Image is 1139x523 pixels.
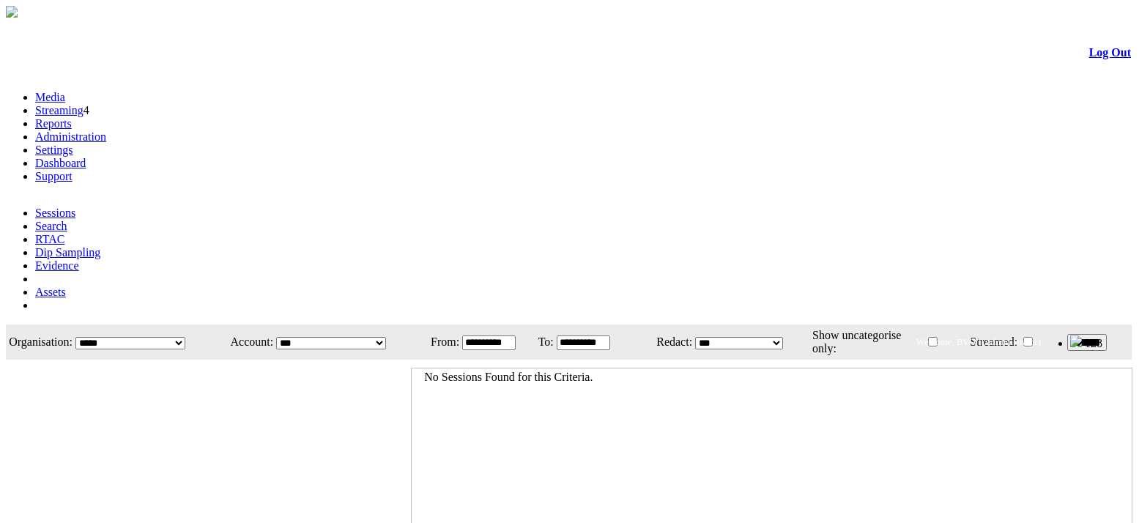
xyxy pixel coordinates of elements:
span: Welcome, BWV (Administrator) [916,336,1041,347]
a: Reports [35,117,72,130]
img: arrow-3.png [6,6,18,18]
a: Sessions [35,207,75,219]
a: Streaming [35,104,84,116]
a: Search [35,220,67,232]
td: Organisation: [7,326,73,358]
img: bell25.png [1070,335,1082,347]
span: 128 [1085,337,1102,349]
span: No Sessions Found for this Criteria. [424,371,593,383]
a: Settings [35,144,73,156]
a: RTAC [35,233,64,245]
a: Log Out [1089,46,1131,59]
a: Assets [35,286,66,298]
a: Dashboard [35,157,86,169]
a: Administration [35,130,106,143]
a: Evidence [35,259,79,272]
td: From: [422,326,460,358]
a: Media [35,91,65,103]
a: Dip Sampling [35,246,100,259]
td: To: [533,326,554,358]
td: Account: [218,326,274,358]
span: Show uncategorise only: [812,329,901,355]
a: Support [35,170,73,182]
span: 4 [84,104,89,116]
td: Redact: [627,326,693,358]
